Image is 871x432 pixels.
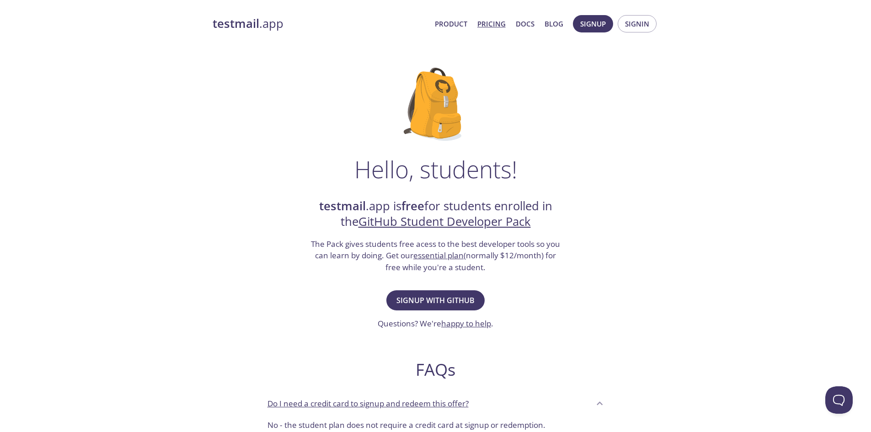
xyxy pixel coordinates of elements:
[260,391,611,416] div: Do I need a credit card to signup and redeem this offer?
[310,198,561,230] h2: .app is for students enrolled in the
[825,386,853,414] iframe: Help Scout Beacon - Open
[319,198,366,214] strong: testmail
[310,238,561,273] h3: The Pack gives students free acess to the best developer tools so you can learn by doing. Get our...
[618,15,657,32] button: Signin
[477,18,506,30] a: Pricing
[516,18,534,30] a: Docs
[358,213,531,229] a: GitHub Student Developer Pack
[396,294,475,307] span: Signup with GitHub
[213,16,427,32] a: testmail.app
[378,318,493,330] h3: Questions? We're .
[213,16,259,32] strong: testmail
[625,18,649,30] span: Signin
[545,18,563,30] a: Blog
[573,15,613,32] button: Signup
[435,18,467,30] a: Product
[260,359,611,380] h2: FAQs
[267,419,604,431] p: No - the student plan does not require a credit card at signup or redemption.
[404,68,467,141] img: github-student-backpack.png
[401,198,424,214] strong: free
[267,398,469,410] p: Do I need a credit card to signup and redeem this offer?
[413,250,464,261] a: essential plan
[580,18,606,30] span: Signup
[386,290,485,310] button: Signup with GitHub
[354,155,517,183] h1: Hello, students!
[441,318,491,329] a: happy to help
